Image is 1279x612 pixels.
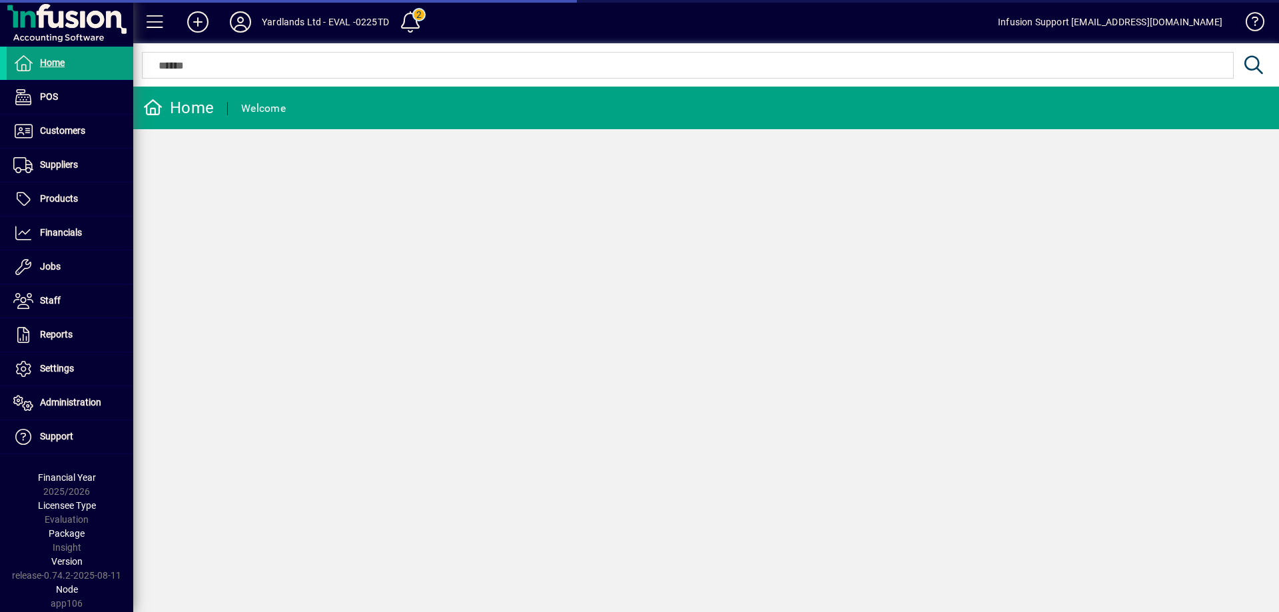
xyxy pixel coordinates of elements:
span: Package [49,528,85,539]
span: Administration [40,397,101,408]
span: Products [40,193,78,204]
span: Settings [40,363,74,374]
span: Suppliers [40,159,78,170]
a: Financials [7,216,133,250]
span: Staff [40,295,61,306]
a: Reports [7,318,133,352]
span: Financials [40,227,82,238]
span: POS [40,91,58,102]
span: Customers [40,125,85,136]
a: Administration [7,386,133,420]
div: Yardlands Ltd - EVAL -0225TD [262,11,389,33]
span: Version [51,556,83,567]
span: Reports [40,329,73,340]
span: Jobs [40,261,61,272]
a: Suppliers [7,149,133,182]
a: POS [7,81,133,114]
a: Support [7,420,133,454]
a: Staff [7,284,133,318]
div: Infusion Support [EMAIL_ADDRESS][DOMAIN_NAME] [998,11,1222,33]
div: Home [143,97,214,119]
a: Settings [7,352,133,386]
a: Knowledge Base [1236,3,1262,46]
span: Support [40,431,73,442]
span: Licensee Type [38,500,96,511]
span: Financial Year [38,472,96,483]
div: Welcome [241,98,286,119]
span: Node [56,584,78,595]
a: Jobs [7,250,133,284]
span: Home [40,57,65,68]
a: Products [7,182,133,216]
a: Customers [7,115,133,148]
button: Profile [219,10,262,34]
button: Add [177,10,219,34]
